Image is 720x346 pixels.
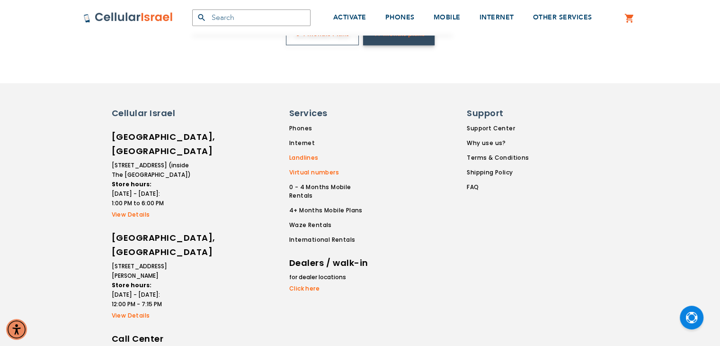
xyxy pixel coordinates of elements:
h6: Services [289,107,370,119]
a: 0 - 4 Months Mobile Rentals [289,182,375,200]
img: Cellular Israel Logo [83,12,173,23]
strong: Store hours: [112,281,151,289]
span: PHONES [385,13,415,22]
a: Support Center [467,124,529,132]
a: Phones [289,124,375,132]
a: International Rentals [289,235,375,244]
span: ACTIVATE [333,13,366,22]
li: for dealer locations [289,272,370,282]
span: MOBILE [434,13,461,22]
a: Waze Rentals [289,220,375,229]
a: FAQ [467,182,529,191]
h6: Call Center [112,331,192,346]
a: View Details [112,311,192,319]
a: Internet [289,138,375,147]
a: Virtual numbers [289,168,375,176]
a: View Details [112,210,192,219]
h6: Dealers / walk-in [289,255,370,270]
a: Landlines [289,153,375,162]
h6: Cellular Israel [112,107,192,119]
span: OTHER SERVICES [533,13,592,22]
a: Why use us? [467,138,529,147]
span: INTERNET [480,13,514,22]
strong: Store hours: [112,180,151,188]
div: Accessibility Menu [6,319,27,340]
a: Terms & Conditions [467,153,529,162]
li: [STREET_ADDRESS] (inside The [GEOGRAPHIC_DATA]) [DATE] - [DATE]: 1:00 PM to 6:00 PM [112,160,192,208]
a: Shipping Policy [467,168,529,176]
a: Click here [289,284,370,292]
a: 4+ Months Mobile Plans [289,206,375,214]
h6: Support [467,107,523,119]
input: Search [192,9,311,26]
h6: [GEOGRAPHIC_DATA], [GEOGRAPHIC_DATA] [112,230,192,259]
h6: [GEOGRAPHIC_DATA], [GEOGRAPHIC_DATA] [112,129,192,158]
li: [STREET_ADDRESS][PERSON_NAME] [DATE] - [DATE]: 12:00 PM - 7:15 PM [112,261,192,309]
